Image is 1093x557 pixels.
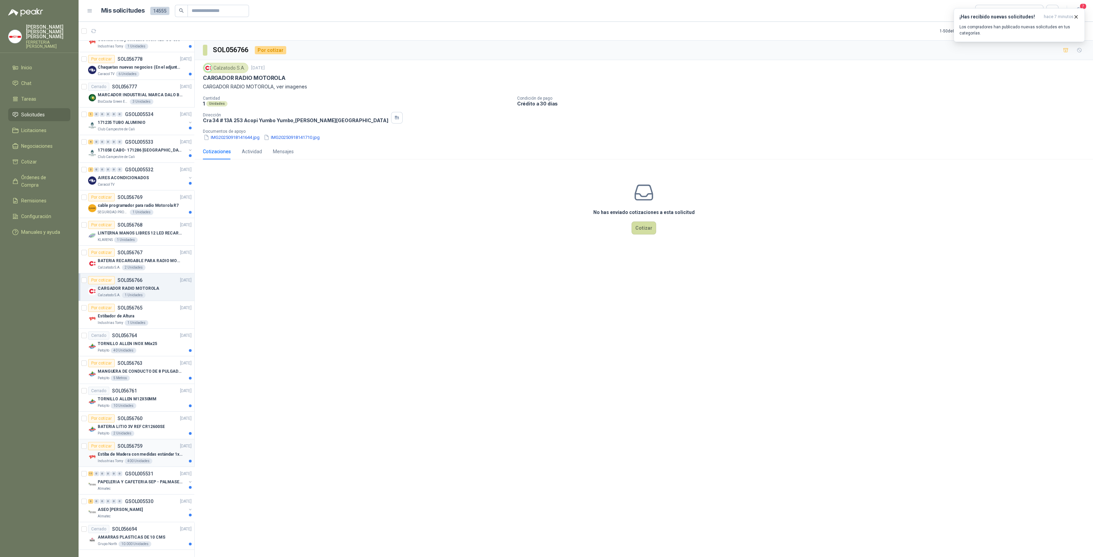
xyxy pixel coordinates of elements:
[88,204,96,212] img: Company Logo
[98,237,113,243] p: KLARENS
[180,443,192,449] p: [DATE]
[98,534,165,541] p: AMARRAS PLASTICAS DE 10 CMS
[88,140,93,144] div: 4
[180,222,192,228] p: [DATE]
[98,292,121,298] p: Calzatodo S.A.
[88,166,193,187] a: 2 0 0 0 0 0 GSOL005532[DATE] Company LogoAIRES ACONDICIONADOSCaracol TV
[88,38,96,46] img: Company Logo
[1073,5,1085,17] button: 7
[98,119,146,126] p: 171235 TUBO ALUMINIO
[251,65,265,71] p: [DATE]
[88,398,96,406] img: Company Logo
[111,167,116,172] div: 0
[117,167,122,172] div: 0
[117,112,122,117] div: 0
[98,396,156,402] p: TORNILLO ALLEN M12X50MM
[125,167,153,172] p: GSOL005532
[180,498,192,505] p: [DATE]
[88,193,115,201] div: Por cotizar
[593,209,695,216] h3: No has enviado cotizaciones a esta solicitud
[98,64,183,71] p: Chaquetas nuevas negocios (En el adjunto mas informacion)
[98,265,121,270] p: Calzatodo S.A.
[263,134,320,141] button: IMG20250918141710.jpg
[79,190,194,218] a: Por cotizarSOL056769[DATE] Company Logocable programador para radio Motorola R7SEGURIDAD PROVISER...
[98,320,123,326] p: Industrias Tomy
[88,481,96,489] img: Company Logo
[117,140,122,144] div: 0
[21,228,60,236] span: Manuales y ayuda
[94,140,99,144] div: 0
[21,142,53,150] span: Negociaciones
[125,458,152,464] div: 400 Unidades
[88,110,193,132] a: 1 0 0 0 0 0 GSOL005534[DATE] Company Logo171235 TUBO ALUMINIOClub Campestre de Cali
[88,66,96,74] img: Company Logo
[180,305,192,311] p: [DATE]
[206,101,227,106] div: Unidades
[94,471,99,476] div: 0
[114,237,138,243] div: 1 Unidades
[21,80,31,87] span: Chat
[98,71,114,77] p: Caracol TV
[88,331,109,340] div: Cerrado
[959,24,1079,36] p: Los compradores han publicado nuevas solicitudes en tus categorías.
[26,25,70,39] p: [PERSON_NAME] [PERSON_NAME] [PERSON_NAME]
[21,127,46,134] span: Licitaciones
[79,412,194,439] a: Por cotizarSOL056760[DATE] Company LogoBATERIA LITIO 3V REF CR12600SEPatojito2 Unidades
[8,61,70,74] a: Inicio
[106,112,111,117] div: 0
[9,30,22,43] img: Company Logo
[79,52,194,80] a: Por cotizarSOL056778[DATE] Company LogoChaquetas nuevas negocios (En el adjunto mas informacion)C...
[180,249,192,256] p: [DATE]
[203,83,1085,90] p: CARGADOR RADIO MOTOROLA, ver imagenes
[98,375,109,381] p: Patojito
[117,305,142,310] p: SOL056765
[88,387,109,395] div: Cerrado
[130,99,153,104] div: 3 Unidades
[959,14,1041,20] h3: ¡Has recibido nuevas solicitudes!
[116,71,139,77] div: 6 Unidades
[21,64,32,71] span: Inicio
[255,46,286,54] div: Por cotizar
[79,522,194,550] a: CerradoSOL056694[DATE] Company LogoAMARRAS PLASTICAS DE 10 CMSGrupo North10.000 Unidades
[88,149,96,157] img: Company Logo
[21,95,36,103] span: Tareas
[98,514,111,519] p: Almatec
[122,292,146,298] div: 1 Unidades
[111,375,130,381] div: 5 Metros
[98,258,183,264] p: BATERIA RECARGABLE PARA RADIO MOTOROLA
[954,8,1085,42] button: ¡Has recibido nuevas solicitudes!hace 7 minutos Los compradores han publicado nuevas solicitudes ...
[79,329,194,356] a: CerradoSOL056764[DATE] Company LogoTORNILLO ALLEN INOX M6x25Patojito40 Unidades
[88,121,96,129] img: Company Logo
[111,471,116,476] div: 0
[180,277,192,284] p: [DATE]
[180,360,192,367] p: [DATE]
[88,525,109,533] div: Cerrado
[180,167,192,173] p: [DATE]
[180,139,192,145] p: [DATE]
[117,361,142,366] p: SOL056763
[8,210,70,223] a: Configuración
[980,7,994,15] div: Todas
[111,431,134,436] div: 2 Unidades
[130,210,153,215] div: 1 Unidades
[88,497,193,519] a: 3 0 0 0 0 0 GSOL005530[DATE] Company LogoASEO [PERSON_NAME]Almatec
[88,304,115,312] div: Por cotizar
[88,453,96,461] img: Company Logo
[88,287,96,295] img: Company Logo
[125,112,153,117] p: GSOL005534
[180,84,192,90] p: [DATE]
[98,92,183,98] p: MARCADOR INDUSTRIAL MARCA DALO BLANCO
[203,113,388,117] p: Dirección
[98,368,183,375] p: MANGUERA DE CONDUCTO DE 8 PULGADAS DE ALAMBRE DE ACERO PU
[125,44,148,49] div: 1 Unidades
[88,232,96,240] img: Company Logo
[125,471,153,476] p: GSOL005531
[88,259,96,268] img: Company Logo
[21,111,45,118] span: Solicitudes
[98,506,143,513] p: ASEO [PERSON_NAME]
[21,174,64,189] span: Órdenes de Compra
[98,451,183,458] p: Estiba de Madera con medidas estándar 1x120x15 de alto
[117,195,142,200] p: SOL056769
[111,112,116,117] div: 0
[94,167,99,172] div: 0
